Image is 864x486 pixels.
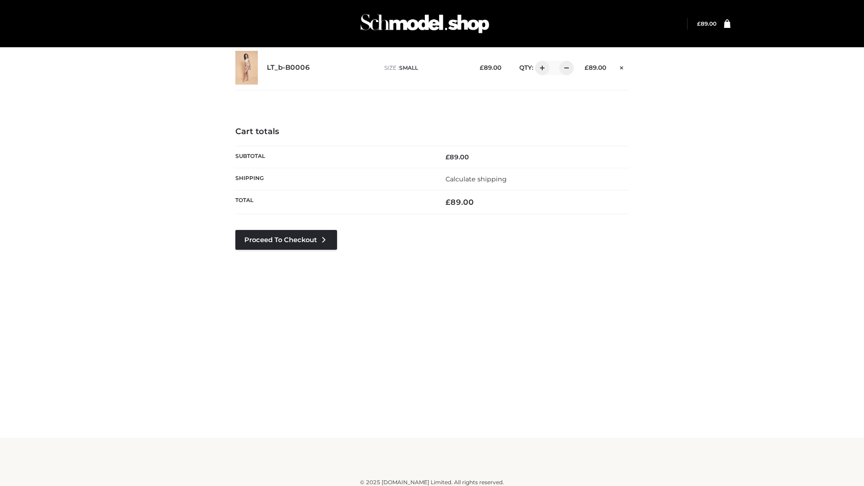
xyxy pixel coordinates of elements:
span: £ [445,198,450,207]
p: size : [384,64,466,72]
div: QTY: [510,61,571,75]
span: £ [697,20,701,27]
img: Schmodel Admin 964 [357,6,492,41]
bdi: 89.00 [697,20,716,27]
bdi: 89.00 [445,198,474,207]
a: Proceed to Checkout [235,230,337,250]
a: £89.00 [697,20,716,27]
span: £ [445,153,450,161]
span: SMALL [399,64,418,71]
bdi: 89.00 [480,64,501,71]
a: Calculate shipping [445,175,507,183]
th: Subtotal [235,146,432,168]
span: £ [480,64,484,71]
span: £ [585,64,589,71]
h4: Cart totals [235,127,629,137]
a: Remove this item [615,61,629,72]
th: Shipping [235,168,432,190]
a: LT_b-B0006 [267,63,310,72]
bdi: 89.00 [585,64,606,71]
th: Total [235,190,432,214]
bdi: 89.00 [445,153,469,161]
